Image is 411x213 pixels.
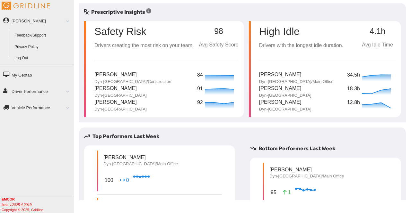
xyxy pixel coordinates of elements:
p: 34.5h [347,71,360,79]
p: Dyn-[GEOGRAPHIC_DATA]/Construction [94,79,171,85]
a: Log Out [12,53,74,64]
p: 98 [199,27,238,36]
p: 0 [120,176,129,184]
p: 84 [197,71,203,79]
p: 95 [269,187,278,197]
p: Dyn-[GEOGRAPHIC_DATA] [259,93,311,98]
h5: Prescriptive Insights [84,8,151,16]
p: Dyn-[GEOGRAPHIC_DATA] [259,106,311,112]
p: Drivers with the longest idle duration. [259,42,343,50]
p: Dyn-[GEOGRAPHIC_DATA]/Main Office [103,161,178,167]
p: Dyn-[GEOGRAPHIC_DATA] [94,93,147,98]
i: beta v.2025.4.2019 [2,203,31,207]
p: [PERSON_NAME] [259,71,334,79]
a: Privacy Policy [12,41,74,53]
h5: Top Performers Last Week [84,133,240,140]
p: Avg Idle Time [359,41,396,49]
p: [PERSON_NAME] [259,98,311,106]
p: Dyn-[GEOGRAPHIC_DATA]/Main Office [259,79,334,85]
p: [PERSON_NAME] [94,71,171,79]
a: Feedback/Support [12,30,74,41]
p: [PERSON_NAME] [269,166,344,173]
p: 91 [197,85,203,93]
p: 18.3h [347,85,360,93]
p: Dyn-[GEOGRAPHIC_DATA] [94,106,147,112]
b: EMCOR [2,197,15,201]
h5: Bottom Performers Last Week [250,145,406,152]
p: [PERSON_NAME] [259,85,311,93]
p: Safety Risk [94,26,146,37]
p: 1 [283,189,291,196]
p: 100 [103,175,115,185]
p: [PERSON_NAME] [94,98,147,106]
div: Copyright © 2025, Gridline [2,197,74,212]
p: 4.1h [359,27,396,36]
p: Dyn-[GEOGRAPHIC_DATA]/Main Office [269,173,344,179]
p: High Idle [259,26,343,37]
p: [PERSON_NAME] [94,85,147,93]
p: [PERSON_NAME] [103,154,178,161]
p: Avg Safety Score [199,41,238,49]
img: Gridline [2,2,50,10]
p: Drivers creating the most risk on your team. [94,42,194,50]
p: 12.8h [347,99,360,107]
p: 92 [197,99,203,107]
